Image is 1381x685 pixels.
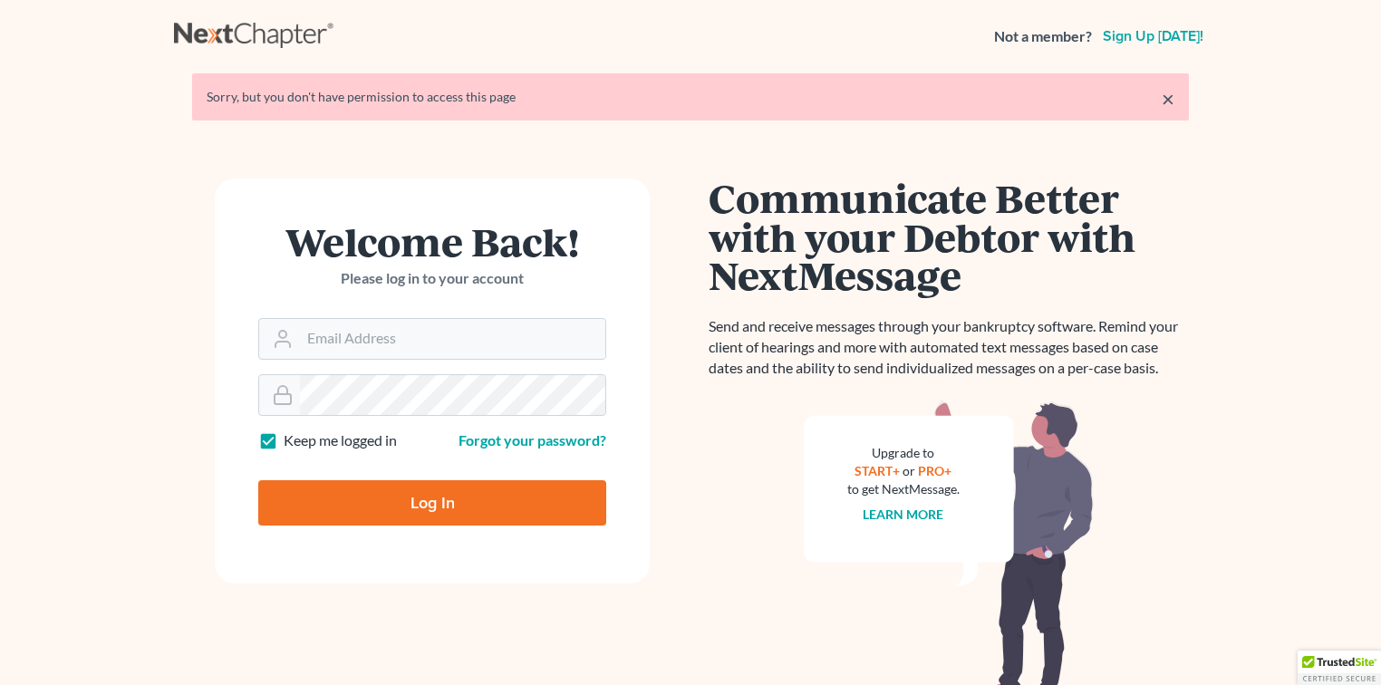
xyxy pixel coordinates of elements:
[300,319,605,359] input: Email Address
[459,431,606,449] a: Forgot your password?
[864,507,944,522] a: Learn more
[847,480,960,498] div: to get NextMessage.
[855,463,901,478] a: START+
[207,88,1174,106] div: Sorry, but you don't have permission to access this page
[709,178,1189,294] h1: Communicate Better with your Debtor with NextMessage
[258,480,606,526] input: Log In
[258,268,606,289] p: Please log in to your account
[903,463,916,478] span: or
[709,316,1189,379] p: Send and receive messages through your bankruptcy software. Remind your client of hearings and mo...
[847,444,960,462] div: Upgrade to
[284,430,397,451] label: Keep me logged in
[1162,88,1174,110] a: ×
[1298,651,1381,685] div: TrustedSite Certified
[258,222,606,261] h1: Welcome Back!
[919,463,952,478] a: PRO+
[1099,29,1207,43] a: Sign up [DATE]!
[994,26,1092,47] strong: Not a member?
